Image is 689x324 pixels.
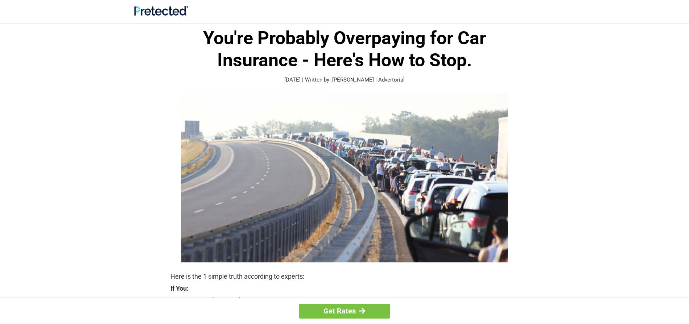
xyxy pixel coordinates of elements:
p: Here is the 1 simple truth according to experts: [170,271,519,282]
p: [DATE] | Written by: [PERSON_NAME] | Advertorial [170,76,519,84]
a: Get Rates [299,304,390,319]
a: Site Logo [134,10,188,17]
h1: You're Probably Overpaying for Car Insurance - Here's How to Stop. [170,27,519,71]
img: Site Logo [134,6,188,16]
strong: If You: [170,285,519,292]
strong: Are Currently Insured [177,295,519,306]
